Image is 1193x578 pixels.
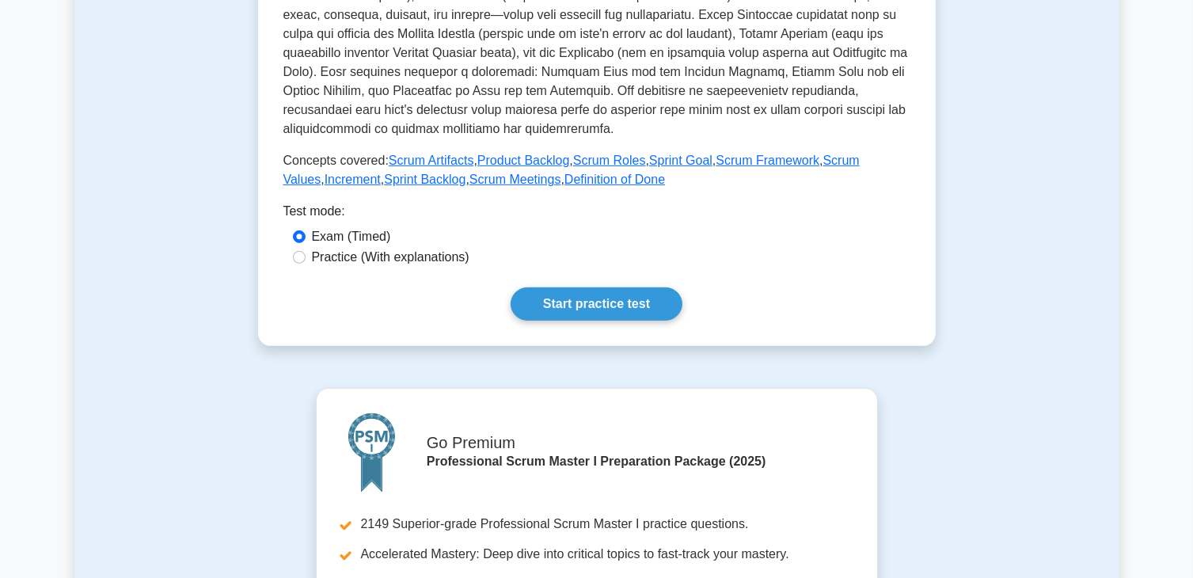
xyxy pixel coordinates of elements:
a: Start practice test [511,287,682,321]
label: Exam (Timed) [312,227,391,246]
a: Definition of Done [564,173,665,186]
a: Scrum Framework [716,154,819,167]
a: Sprint Goal [649,154,712,167]
a: Increment [325,173,381,186]
a: Scrum Roles [573,154,646,167]
a: Product Backlog [477,154,570,167]
a: Sprint Backlog [384,173,465,186]
a: Scrum Meetings [469,173,561,186]
div: Test mode: [283,202,910,227]
a: Scrum Artifacts [389,154,474,167]
label: Practice (With explanations) [312,248,469,267]
p: Concepts covered: , , , , , , , , , [283,151,910,189]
